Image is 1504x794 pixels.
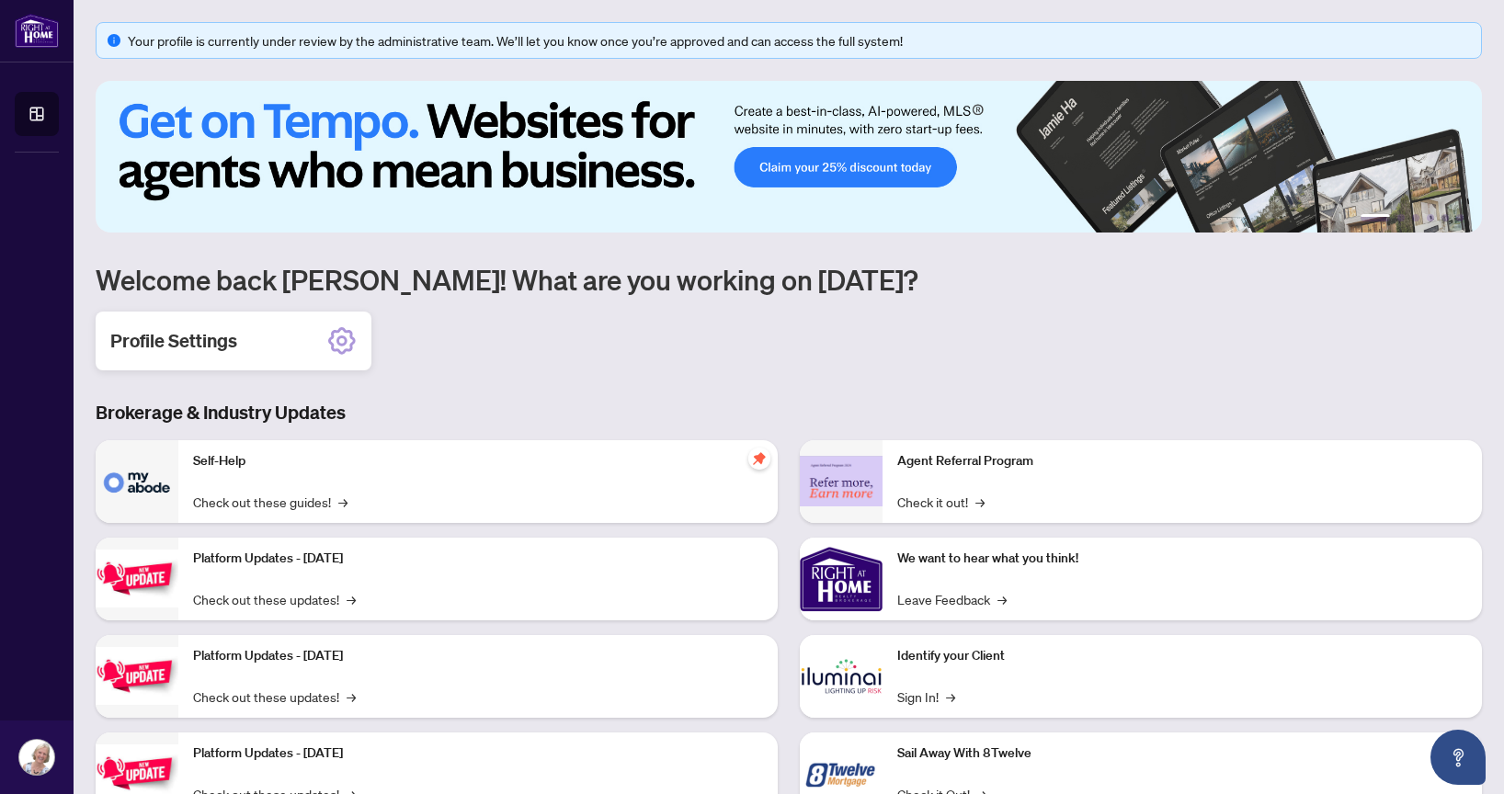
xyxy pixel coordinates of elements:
[193,743,763,764] p: Platform Updates - [DATE]
[975,492,985,512] span: →
[1361,214,1390,221] button: 1
[19,740,54,775] img: Profile Icon
[96,550,178,607] img: Platform Updates - July 21, 2025
[1441,214,1449,221] button: 5
[1430,730,1486,785] button: Open asap
[96,262,1482,297] h1: Welcome back [PERSON_NAME]! What are you working on [DATE]?
[1456,214,1464,221] button: 6
[1397,214,1405,221] button: 2
[897,589,1007,609] a: Leave Feedback→
[193,549,763,569] p: Platform Updates - [DATE]
[897,646,1467,666] p: Identify your Client
[897,451,1467,471] p: Agent Referral Program
[96,400,1482,425] h3: Brokerage & Industry Updates
[800,635,883,718] img: Identify your Client
[193,451,763,471] p: Self-Help
[15,14,59,48] img: logo
[96,440,178,523] img: Self-Help
[347,589,356,609] span: →
[997,589,1007,609] span: →
[897,492,985,512] a: Check it out!→
[897,549,1467,569] p: We want to hear what you think!
[897,743,1467,764] p: Sail Away With 8Twelve
[1412,214,1419,221] button: 3
[748,448,770,470] span: pushpin
[193,686,356,707] a: Check out these updates!→
[96,81,1482,233] img: Slide 0
[897,686,955,707] a: Sign In!→
[347,686,356,707] span: →
[193,646,763,666] p: Platform Updates - [DATE]
[108,34,120,47] span: info-circle
[1427,214,1434,221] button: 4
[193,492,348,512] a: Check out these guides!→
[193,589,356,609] a: Check out these updates!→
[128,30,1470,51] div: Your profile is currently under review by the administrative team. We’ll let you know once you’re...
[110,328,237,354] h2: Profile Settings
[800,456,883,506] img: Agent Referral Program
[800,538,883,620] img: We want to hear what you think!
[946,686,955,707] span: →
[338,492,348,512] span: →
[96,647,178,705] img: Platform Updates - July 8, 2025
